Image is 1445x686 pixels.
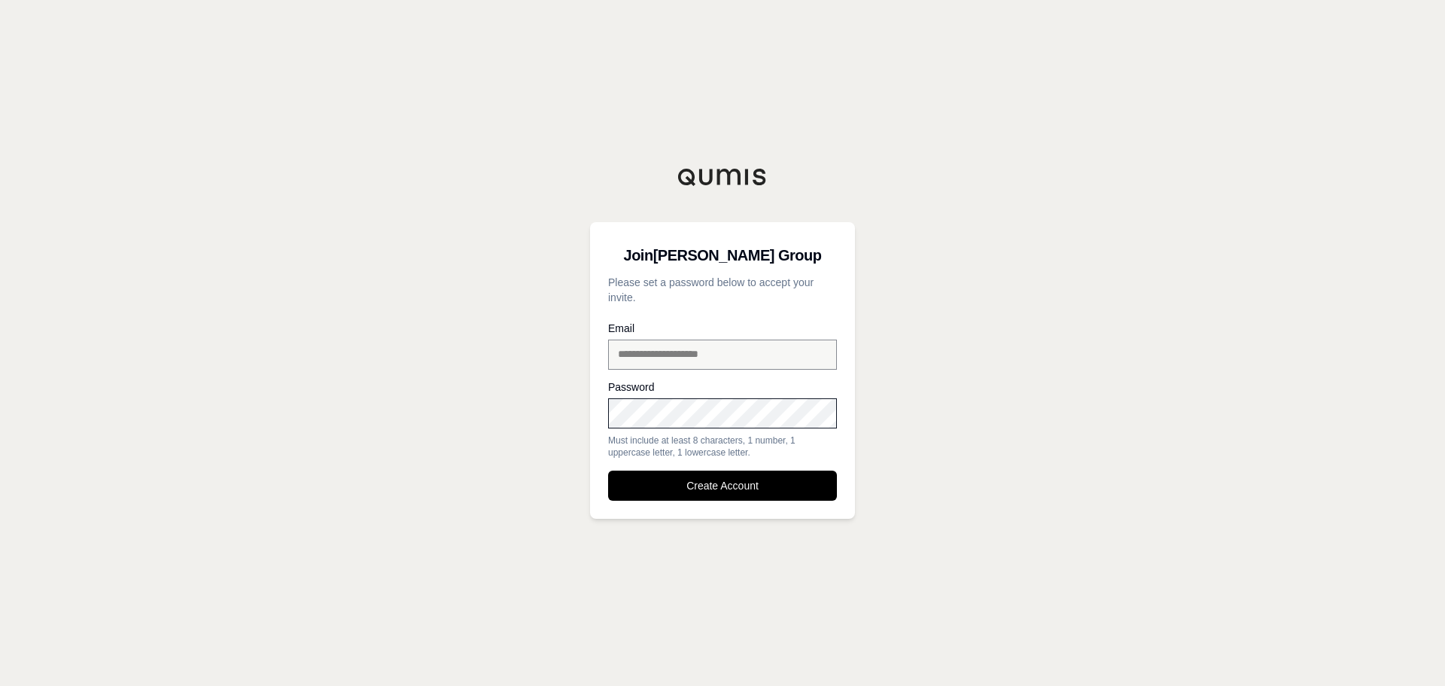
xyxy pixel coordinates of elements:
[608,382,837,392] label: Password
[677,168,768,186] img: Qumis
[608,240,837,270] h3: Join [PERSON_NAME] Group
[608,323,837,334] label: Email
[608,471,837,501] button: Create Account
[608,275,837,305] p: Please set a password below to accept your invite.
[608,434,837,459] div: Must include at least 8 characters, 1 number, 1 uppercase letter, 1 lowercase letter.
